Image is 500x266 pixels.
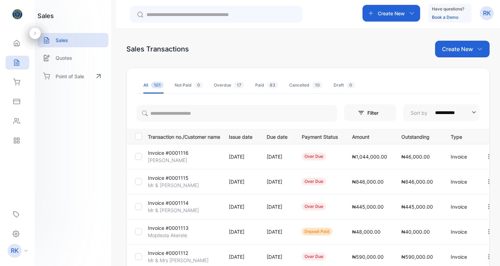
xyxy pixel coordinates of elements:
p: Sort by [411,109,427,116]
p: Mopileola Akerele [148,232,187,239]
a: Quotes [37,51,108,65]
span: ₦590,000.00 [352,254,384,260]
p: Invoice #0001112 [148,249,188,257]
span: ₦445,000.00 [352,204,384,210]
div: Paid [255,82,278,88]
p: [DATE] [229,178,252,185]
p: Have questions? [432,6,464,13]
p: Create New [442,45,473,53]
p: Invoice [451,153,471,160]
div: Not Paid [175,82,203,88]
iframe: LiveChat chat widget [471,237,500,266]
div: Sales Transactions [126,44,189,54]
p: Outstanding [401,132,436,140]
p: Invoice #0001115 [148,174,189,182]
p: Sales [56,37,68,44]
div: deposit paid [302,228,332,235]
div: Overdue [214,82,244,88]
p: Invoice [451,203,471,210]
p: [DATE] [267,203,287,210]
div: Cancelled [289,82,323,88]
p: RK [483,9,491,18]
p: Mr & Mrs [PERSON_NAME] [148,257,209,264]
p: [DATE] [267,228,287,235]
p: Issue date [229,132,252,140]
span: ₦1,044,000.00 [352,154,387,160]
p: Payment Status [302,132,338,140]
p: Due date [267,132,287,140]
p: Invoice [451,253,471,260]
a: Sales [37,33,108,47]
span: 83 [267,82,278,88]
div: Draft [334,82,355,88]
img: logo [12,9,23,19]
p: Invoice #0001114 [148,199,189,207]
button: Sort by [403,104,480,121]
span: ₦590,000.00 [401,254,433,260]
p: Quotes [56,54,72,62]
p: Invoice [451,178,471,185]
p: Invoice #0001116 [148,149,189,156]
p: Transaction no./Customer name [148,132,220,140]
a: Point of Sale [37,68,108,84]
div: over due [302,253,326,260]
p: [DATE] [229,253,252,260]
div: All [143,82,164,88]
p: Amount [352,132,387,140]
p: [DATE] [229,228,252,235]
p: RK [11,246,19,255]
span: ₦48,000.00 [352,229,381,235]
p: [DATE] [229,203,252,210]
div: over due [302,178,326,185]
span: 101 [151,82,164,88]
span: ₦846,000.00 [352,179,384,185]
div: over due [302,153,326,160]
span: 0 [194,82,203,88]
div: over due [302,203,326,210]
span: ₦40,000.00 [401,229,430,235]
span: ₦46,000.00 [401,154,430,160]
span: ₦445,000.00 [401,204,433,210]
p: [DATE] [267,178,287,185]
span: 17 [234,82,244,88]
p: Create New [378,10,405,17]
span: 10 [312,82,323,88]
button: Create New [435,41,490,57]
p: Type [451,132,471,140]
p: [DATE] [267,253,287,260]
p: Point of Sale [56,73,84,80]
p: [DATE] [229,153,252,160]
p: Invoice #0001113 [148,224,189,232]
p: Mr & [PERSON_NAME] [148,182,199,189]
button: Create New [362,5,420,22]
button: RK [480,5,494,22]
span: 0 [347,82,355,88]
h1: sales [37,11,54,21]
p: Invoice [451,228,471,235]
p: [PERSON_NAME] [148,156,187,164]
p: Mr & [PERSON_NAME] [148,207,199,214]
a: Book a Demo [432,15,458,20]
p: [DATE] [267,153,287,160]
span: ₦846,000.00 [401,179,433,185]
